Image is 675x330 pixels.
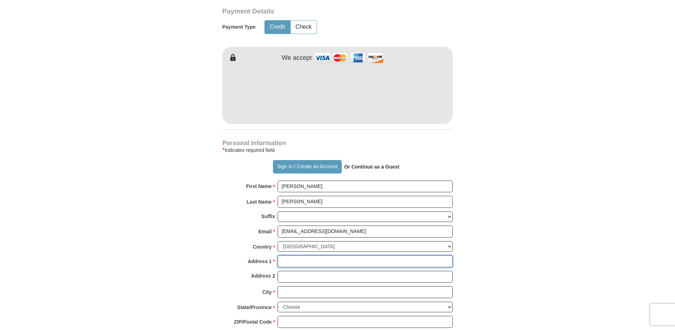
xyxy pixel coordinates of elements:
strong: ZIP/Postal Code [234,317,272,327]
button: Check [291,21,317,34]
strong: City [262,287,272,297]
strong: Or Continue as a Guest [344,164,400,170]
h4: We accept [282,54,312,62]
img: credit cards accepted [313,50,384,66]
h3: Payment Details [222,7,403,16]
strong: Suffix [261,211,275,221]
div: Indicates required field [222,146,453,154]
strong: Address 2 [251,271,275,281]
strong: State/Province [237,302,272,312]
strong: First Name [246,181,272,191]
strong: Email [258,227,272,237]
h5: Payment Type [222,24,256,30]
button: Credit [265,21,290,34]
button: Sign In / Create an Account [273,160,341,173]
h4: Personal Information [222,140,453,146]
strong: Last Name [247,197,272,207]
strong: Country [253,242,272,252]
strong: Address 1 [248,256,272,266]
